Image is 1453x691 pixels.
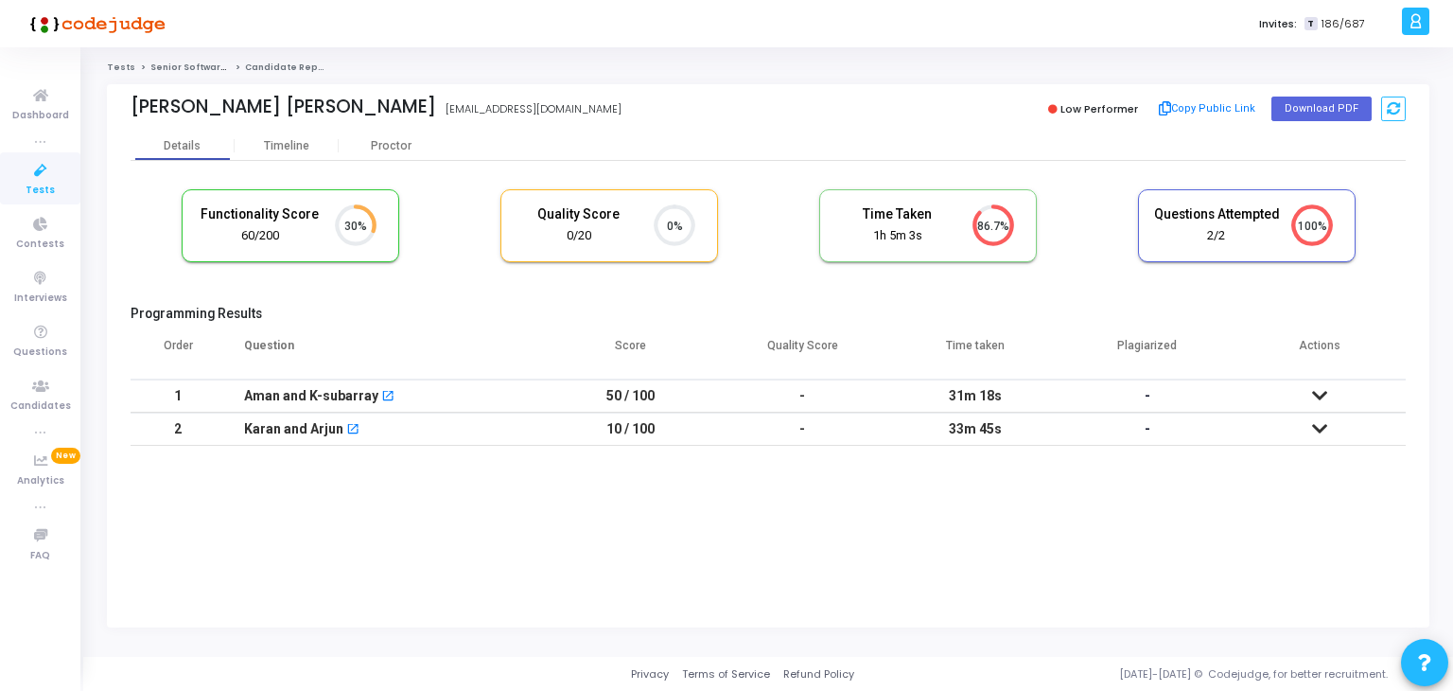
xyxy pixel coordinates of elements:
th: Plagiarized [1061,327,1234,380]
div: 2/2 [1153,227,1280,245]
div: Details [164,139,201,153]
th: Order [131,327,225,380]
span: Low Performer [1060,101,1138,116]
span: T [1304,17,1317,31]
td: 10 / 100 [544,413,716,446]
label: Invites: [1259,16,1297,32]
mat-icon: open_in_new [381,391,394,404]
nav: breadcrumb [107,62,1429,74]
button: Download PDF [1271,97,1372,121]
div: Timeline [264,139,309,153]
h5: Quality Score [516,206,642,222]
span: Tests [26,183,55,199]
span: Candidate Report [245,62,332,73]
span: Interviews [14,291,67,307]
td: 1 [131,380,225,413]
span: Questions [13,345,67,361]
th: Actions [1234,327,1406,380]
mat-icon: open_in_new [346,424,359,437]
span: - [1145,388,1150,403]
h5: Time Taken [834,206,961,222]
span: Dashboard [12,108,69,124]
td: - [716,380,888,413]
a: Terms of Service [682,666,770,682]
div: Aman and K-subarray [244,381,378,412]
h5: Programming Results [131,306,1406,322]
div: Karan and Arjun [244,414,343,445]
th: Score [544,327,716,380]
div: 0/20 [516,227,642,245]
span: New [51,448,80,464]
td: 2 [131,413,225,446]
div: Proctor [339,139,443,153]
th: Time taken [888,327,1060,380]
td: 31m 18s [888,380,1060,413]
div: [EMAIL_ADDRESS][DOMAIN_NAME] [446,101,621,117]
span: 186/687 [1322,16,1365,32]
h5: Functionality Score [197,206,324,222]
span: Contests [16,237,64,253]
td: 50 / 100 [544,380,716,413]
a: Senior Software Engineer [150,62,271,73]
div: 60/200 [197,227,324,245]
th: Quality Score [716,327,888,380]
td: - [716,413,888,446]
span: - [1145,421,1150,436]
span: Candidates [10,399,71,415]
div: 1h 5m 3s [834,227,961,245]
th: Question [225,327,544,380]
button: Copy Public Link [1153,95,1262,123]
img: logo [24,5,166,43]
div: [PERSON_NAME] [PERSON_NAME] [131,96,436,117]
h5: Questions Attempted [1153,206,1280,222]
a: Tests [107,62,135,73]
td: 33m 45s [888,413,1060,446]
div: [DATE]-[DATE] © Codejudge, for better recruitment. [854,666,1429,682]
span: FAQ [30,548,50,564]
a: Refund Policy [783,666,854,682]
span: Analytics [17,473,64,489]
a: Privacy [631,666,669,682]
